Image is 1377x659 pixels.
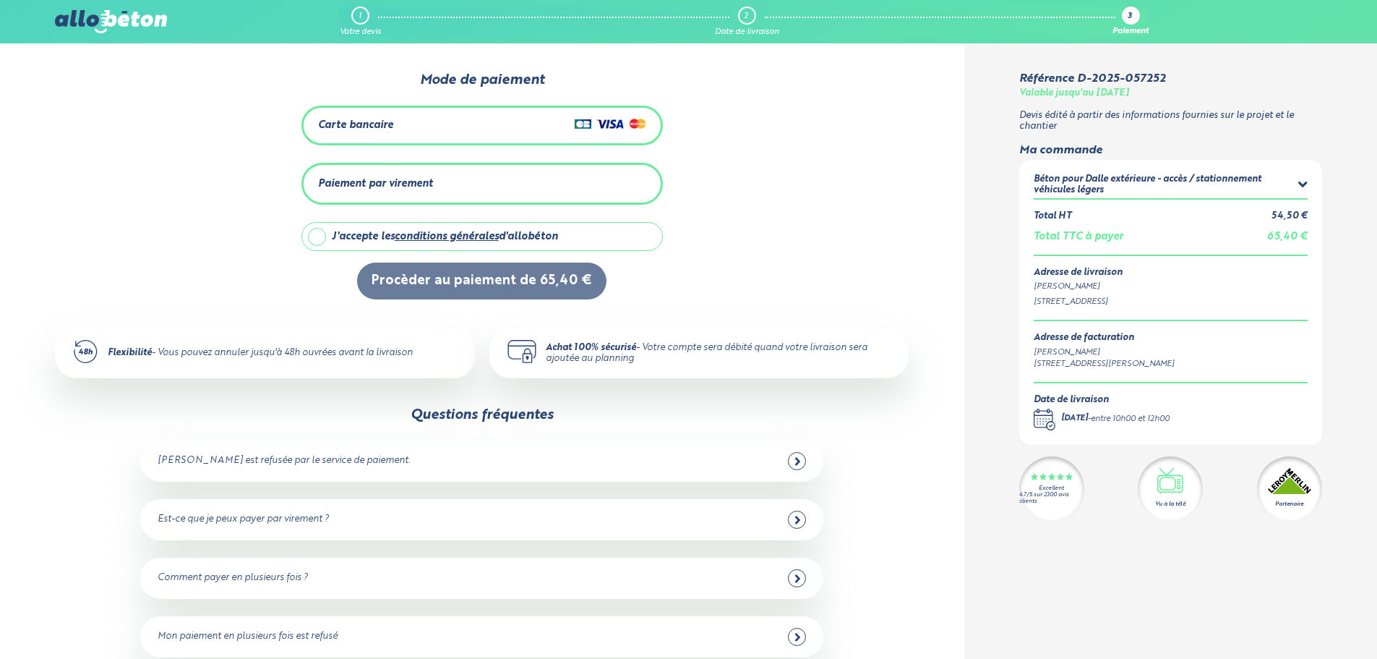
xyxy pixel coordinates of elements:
div: Est-ce que je peux payer par virement ? [158,514,329,525]
span: 65,40 € [1267,231,1308,242]
div: - Vous pouvez annuler jusqu'à 48h ouvrées avant la livraison [108,348,413,359]
div: Date de livraison [1034,395,1170,406]
div: 4.7/5 sur 2300 avis clients [1019,492,1084,505]
div: Mon paiement en plusieurs fois est refusé [158,632,338,642]
summary: Béton pour Dalle extérieure - accès / stationnement véhicules légers [1034,174,1308,198]
div: Béton pour Dalle extérieure - accès / stationnement véhicules légers [1034,174,1299,195]
iframe: Help widget launcher [1248,603,1361,643]
div: [PERSON_NAME] est refusée par le service de paiement. [158,456,410,467]
p: Devis édité à partir des informations fournies sur le projet et le chantier [1019,111,1322,132]
a: 3 Paiement [1112,7,1149,37]
div: Mode de paiement [226,72,738,88]
div: Questions fréquentes [411,407,554,423]
div: Carte bancaire [318,119,393,132]
a: 1 Votre devis [340,7,381,37]
div: entre 10h00 et 12h00 [1091,413,1170,425]
div: J'accepte les d'allobéton [332,231,558,243]
strong: Flexibilité [108,348,152,357]
div: [STREET_ADDRESS] [1034,296,1308,308]
a: 2 Date de livraison [715,7,779,37]
div: 3 [1128,12,1132,22]
div: Adresse de livraison [1034,268,1308,279]
div: Ma commande [1019,144,1322,157]
strong: Achat 100% sécurisé [546,343,636,352]
div: 54,50 € [1271,211,1308,222]
div: Paiement [1112,27,1149,37]
div: [DATE] [1061,413,1088,425]
div: Date de livraison [715,27,779,37]
div: [STREET_ADDRESS][PERSON_NAME] [1034,358,1175,370]
img: Cartes de crédit [575,115,646,132]
div: Paiement par virement [318,178,433,190]
div: Votre devis [340,27,381,37]
img: allobéton [55,10,166,33]
div: 2 [744,12,748,21]
div: Partenaire [1275,500,1303,509]
div: Référence D-2025-057252 [1019,72,1165,85]
div: Total HT [1034,211,1071,222]
button: Procèder au paiement de 65,40 € [357,263,606,299]
div: [PERSON_NAME] [1034,346,1175,359]
div: [PERSON_NAME] [1034,281,1308,293]
div: 1 [359,12,361,21]
div: Vu à la télé [1155,500,1185,509]
div: - Votre compte sera débité quand votre livraison sera ajoutée au planning [546,343,891,364]
a: conditions générales [395,231,499,242]
div: Adresse de facturation [1034,333,1175,344]
div: Comment payer en plusieurs fois ? [158,573,308,584]
div: Valable jusqu'au [DATE] [1019,88,1129,99]
div: Total TTC à payer [1034,231,1123,243]
div: - [1061,413,1170,425]
div: Excellent [1039,485,1064,492]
